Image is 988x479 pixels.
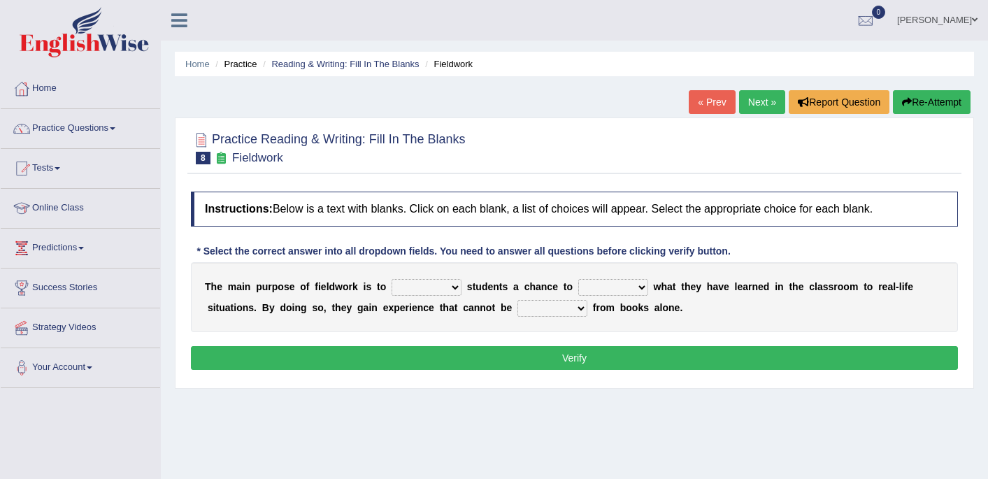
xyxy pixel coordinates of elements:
[564,281,567,292] b: t
[271,59,419,69] a: Reading & Writing: Fill In The Blanks
[449,302,454,313] b: a
[502,281,508,292] b: s
[764,281,770,292] b: d
[272,281,278,292] b: p
[217,281,222,292] b: e
[475,281,482,292] b: u
[1,269,160,303] a: Success Stories
[809,281,815,292] b: c
[318,281,321,292] b: i
[352,281,358,292] b: k
[778,281,784,292] b: n
[713,281,718,292] b: a
[269,302,275,313] b: y
[331,302,335,313] b: t
[724,281,729,292] b: e
[887,281,893,292] b: a
[668,302,675,313] b: n
[236,281,242,292] b: a
[752,281,759,292] b: n
[547,281,552,292] b: c
[661,281,667,292] b: h
[341,302,347,313] b: e
[196,152,210,164] span: 8
[673,281,676,292] b: t
[501,302,507,313] b: b
[833,281,837,292] b: r
[335,281,343,292] b: w
[524,281,530,292] b: c
[242,281,245,292] b: i
[429,302,434,313] b: e
[406,302,409,313] b: r
[327,281,329,292] b: l
[1,149,160,184] a: Tests
[211,281,217,292] b: h
[256,281,262,292] b: p
[632,302,638,313] b: o
[758,281,764,292] b: e
[254,302,257,313] b: .
[654,302,660,313] b: a
[626,302,632,313] b: o
[212,57,257,71] li: Practice
[482,281,488,292] b: d
[552,281,558,292] b: e
[1,348,160,383] a: Your Account
[864,281,867,292] b: t
[789,90,889,114] button: Report Question
[467,281,473,292] b: s
[286,302,292,313] b: o
[493,281,499,292] b: n
[346,302,352,313] b: y
[383,302,389,313] b: e
[191,129,466,164] h2: Practice Reading & Writing: Fill In The Blanks
[463,302,468,313] b: c
[799,281,804,292] b: e
[317,302,324,313] b: o
[324,302,327,313] b: ,
[829,281,834,292] b: s
[815,281,817,292] b: l
[312,302,317,313] b: s
[366,281,371,292] b: s
[506,302,512,313] b: e
[499,281,503,292] b: t
[364,302,369,313] b: a
[817,281,823,292] b: a
[205,281,211,292] b: T
[600,302,606,313] b: o
[838,281,844,292] b: o
[443,302,449,313] b: h
[775,281,778,292] b: i
[480,302,486,313] b: n
[743,281,748,292] b: a
[867,281,873,292] b: o
[487,281,493,292] b: e
[620,302,627,313] b: b
[262,281,269,292] b: u
[696,281,701,292] b: y
[735,281,738,292] b: l
[468,302,474,313] b: a
[707,281,713,292] b: h
[660,302,663,313] b: l
[850,281,858,292] b: m
[417,302,424,313] b: n
[1,229,160,264] a: Predictions
[748,281,752,292] b: r
[689,90,735,114] a: « Prev
[882,281,888,292] b: e
[513,281,519,292] b: a
[423,302,429,313] b: c
[593,302,596,313] b: f
[486,302,492,313] b: o
[638,302,643,313] b: k
[1,189,160,224] a: Online Class
[343,281,349,292] b: o
[902,281,905,292] b: i
[268,281,271,292] b: r
[191,244,736,259] div: * Select the correct answer into all dropdown fields. You need to answer all questions before cli...
[216,302,220,313] b: t
[191,192,958,227] h4: Below is a text with blanks. Click on each blank, a list of choices will appear. Select the appro...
